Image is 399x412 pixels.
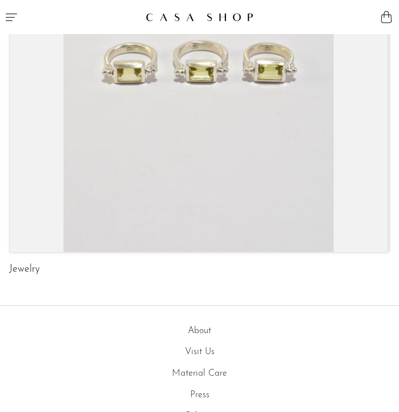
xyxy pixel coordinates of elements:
a: Jewelry [9,264,40,275]
a: Material Care [172,369,227,378]
a: About [188,326,211,335]
a: Visit Us [185,347,215,356]
a: Press [190,390,209,400]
